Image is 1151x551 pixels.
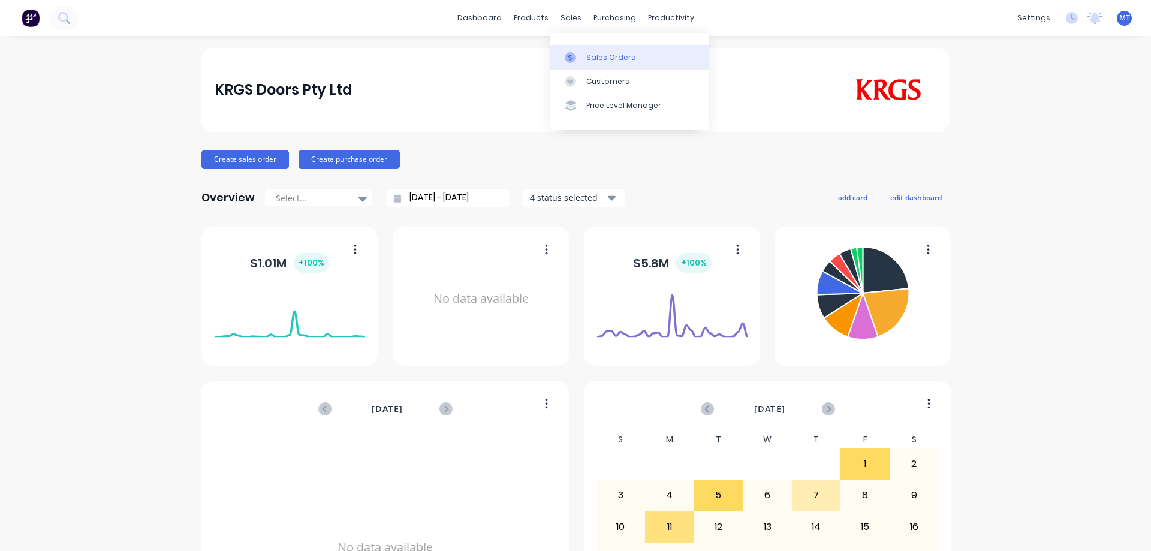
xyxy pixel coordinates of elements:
div: 4 [646,480,694,510]
div: + 100 % [676,253,712,273]
a: Customers [550,70,709,94]
div: 14 [793,512,840,542]
div: purchasing [587,9,642,27]
div: productivity [642,9,700,27]
div: 6 [743,480,791,510]
div: 3 [597,480,645,510]
button: Create sales order [201,150,289,169]
div: S [596,431,646,448]
div: 9 [890,480,938,510]
button: edit dashboard [882,189,950,205]
div: 5 [695,480,743,510]
div: 15 [841,512,889,542]
div: 7 [793,480,840,510]
div: sales [555,9,587,27]
div: settings [1011,9,1056,27]
div: $ 5.8M [633,253,712,273]
span: MT [1119,13,1130,23]
div: T [792,431,841,448]
div: M [645,431,694,448]
div: 1 [841,449,889,479]
div: 13 [743,512,791,542]
div: 11 [646,512,694,542]
div: 16 [890,512,938,542]
div: 10 [597,512,645,542]
span: [DATE] [754,402,785,415]
div: KRGS Doors Pty Ltd [215,78,352,102]
img: KRGS Doors Pty Ltd [852,79,924,101]
div: Overview [201,186,255,210]
span: [DATE] [372,402,403,415]
div: F [840,431,890,448]
div: 2 [890,449,938,479]
div: 8 [841,480,889,510]
a: Price Level Manager [550,94,709,118]
div: Customers [586,76,629,87]
button: add card [830,189,875,205]
a: dashboard [451,9,508,27]
img: Factory [22,9,40,27]
div: Price Level Manager [586,100,661,111]
div: No data available [406,242,556,356]
div: 12 [695,512,743,542]
div: + 100 % [294,253,329,273]
div: $ 1.01M [250,253,329,273]
a: Sales Orders [550,45,709,69]
div: W [743,431,792,448]
div: 4 status selected [530,191,605,204]
button: Create purchase order [299,150,400,169]
div: T [694,431,743,448]
div: Sales Orders [586,52,635,63]
button: 4 status selected [523,189,625,207]
div: S [890,431,939,448]
div: products [508,9,555,27]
